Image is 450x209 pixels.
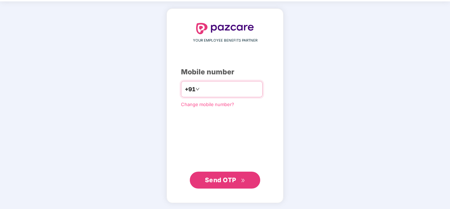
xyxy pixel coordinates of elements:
[205,176,236,184] span: Send OTP
[181,102,234,107] a: Change mobile number?
[185,85,195,94] span: +91
[193,38,257,43] span: YOUR EMPLOYEE BENEFITS PARTNER
[181,67,269,78] div: Mobile number
[195,87,200,91] span: down
[241,178,245,183] span: double-right
[190,172,260,189] button: Send OTPdouble-right
[196,23,254,34] img: logo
